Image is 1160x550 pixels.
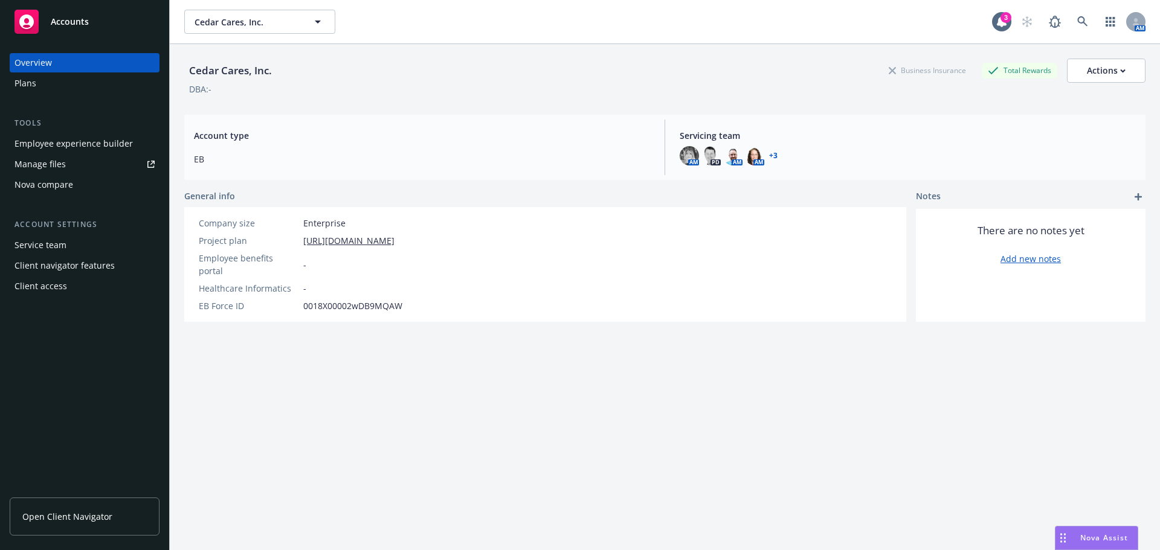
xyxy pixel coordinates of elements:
[199,282,298,295] div: Healthcare Informatics
[1000,252,1061,265] a: Add new notes
[680,146,699,165] img: photo
[1015,10,1039,34] a: Start snowing
[745,146,764,165] img: photo
[10,117,159,129] div: Tools
[10,256,159,275] a: Client navigator features
[303,258,306,271] span: -
[199,234,298,247] div: Project plan
[1055,526,1138,550] button: Nova Assist
[184,10,335,34] button: Cedar Cares, Inc.
[194,129,650,142] span: Account type
[303,217,346,229] span: Enterprise
[189,83,211,95] div: DBA: -
[1067,59,1145,83] button: Actions
[51,17,89,27] span: Accounts
[10,134,159,153] a: Employee experience builder
[10,277,159,296] a: Client access
[1080,532,1128,543] span: Nova Assist
[14,74,36,93] div: Plans
[303,282,306,295] span: -
[14,53,52,72] div: Overview
[194,153,650,165] span: EB
[10,219,159,231] div: Account settings
[199,217,298,229] div: Company size
[1131,190,1145,204] a: add
[14,175,73,194] div: Nova compare
[10,175,159,194] a: Nova compare
[14,134,133,153] div: Employee experience builder
[10,235,159,255] a: Service team
[22,510,112,523] span: Open Client Navigator
[199,299,298,312] div: EB Force ID
[701,146,721,165] img: photo
[1098,10,1123,34] a: Switch app
[14,277,67,296] div: Client access
[184,190,235,202] span: General info
[10,155,159,174] a: Manage files
[199,252,298,277] div: Employee benefits portal
[14,235,66,255] div: Service team
[195,16,299,28] span: Cedar Cares, Inc.
[1000,12,1011,23] div: 3
[184,63,277,78] div: Cedar Cares, Inc.
[1043,10,1067,34] a: Report a Bug
[10,53,159,72] a: Overview
[883,63,972,78] div: Business Insurance
[14,256,115,275] div: Client navigator features
[1071,10,1095,34] a: Search
[1055,526,1071,549] div: Drag to move
[769,152,778,159] a: +3
[978,223,1084,238] span: There are no notes yet
[14,155,66,174] div: Manage files
[680,129,1136,142] span: Servicing team
[303,299,402,312] span: 0018X00002wDB9MQAW
[1087,59,1126,82] div: Actions
[723,146,743,165] img: photo
[982,63,1057,78] div: Total Rewards
[10,74,159,93] a: Plans
[10,5,159,39] a: Accounts
[303,234,395,247] a: [URL][DOMAIN_NAME]
[916,190,941,204] span: Notes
